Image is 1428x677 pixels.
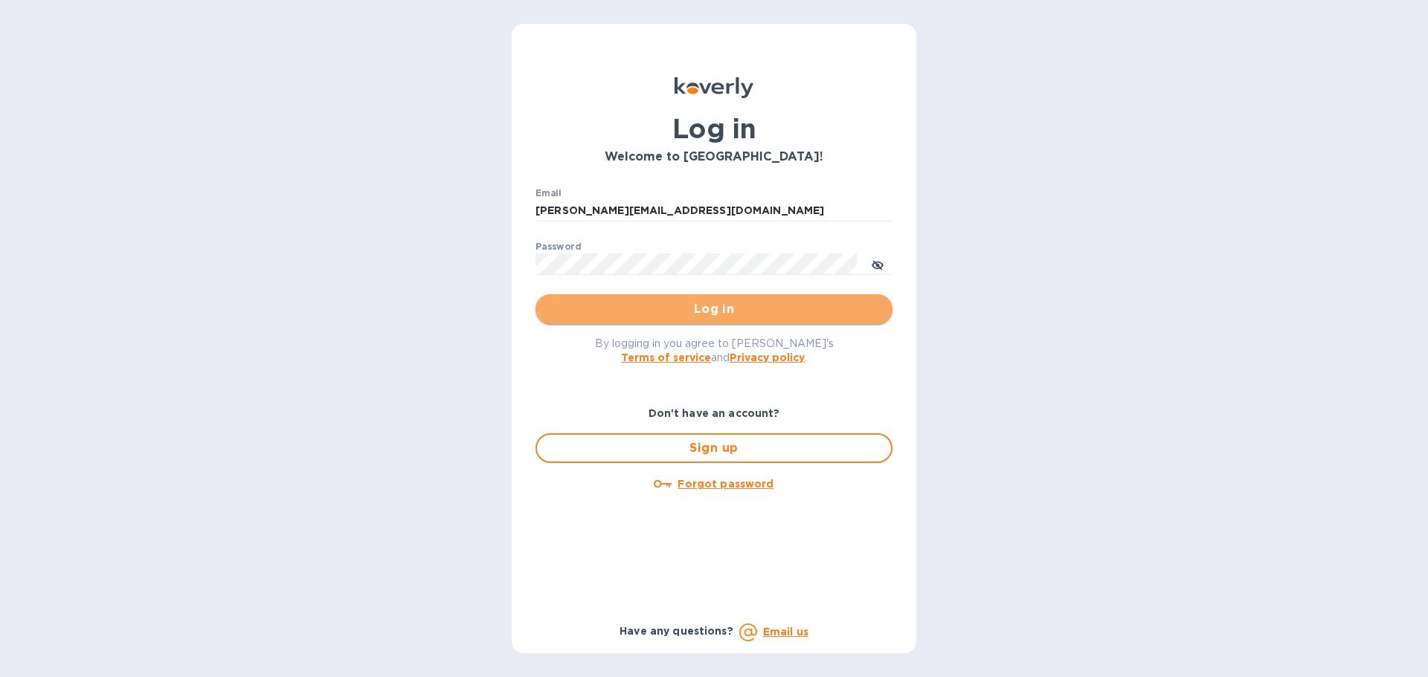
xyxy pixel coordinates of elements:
h3: Welcome to [GEOGRAPHIC_DATA]! [535,150,892,164]
img: Koverly [675,77,753,98]
button: Sign up [535,433,892,463]
button: Log in [535,294,892,324]
b: Don't have an account? [649,407,780,419]
a: Terms of service [621,352,711,363]
label: Email [535,189,562,198]
input: Enter email address [535,200,892,222]
a: Privacy policy [730,352,805,363]
a: Email us [763,626,808,638]
b: Have any questions? [620,625,733,637]
u: Forgot password [678,478,773,490]
h1: Log in [535,113,892,144]
label: Password [535,242,581,251]
span: By logging in you agree to [PERSON_NAME]'s and . [595,337,834,363]
button: toggle password visibility [863,249,892,279]
span: Log in [547,300,881,318]
span: Sign up [549,439,879,457]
